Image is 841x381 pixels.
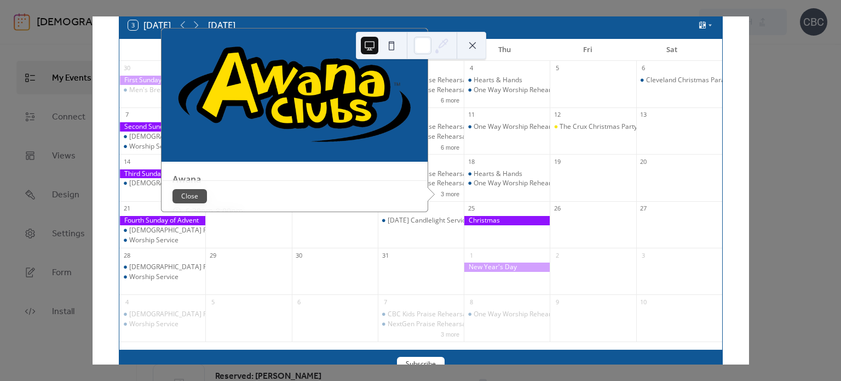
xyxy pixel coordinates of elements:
div: Worship Service [119,272,205,282]
div: 26 [553,204,561,213]
div: 18 [467,157,475,166]
div: [DEMOGRAPHIC_DATA] Project [129,310,224,319]
div: Gospel Project [119,179,205,188]
div: Sat [630,39,713,61]
div: Gospel Project [119,132,205,141]
div: 23 [295,204,303,213]
div: NextGen Praise Rehearsal [378,320,464,329]
div: 4 [123,298,131,306]
div: 10 [640,298,648,306]
div: Hearts & Hands [464,76,550,85]
div: Hearts & Hands [474,76,522,85]
div: 29 [209,251,217,259]
div: 12 [553,111,561,119]
div: 3 [640,251,648,259]
div: 20 [640,157,648,166]
div: 30 [123,64,131,72]
div: Hearts & Hands [464,169,550,179]
div: 14 [123,157,131,166]
div: One Way Worship Rehearsal [464,310,550,319]
div: Fri [546,39,630,61]
div: 13 [640,111,648,119]
div: 19 [553,157,561,166]
div: One Way Worship Rehearsal [474,310,560,319]
div: [DEMOGRAPHIC_DATA] Project [129,263,224,272]
div: 5 [209,298,217,306]
div: CBC Kids Praise Rehearsal [388,310,468,319]
div: One Way Worship Rehearsal [464,86,550,95]
div: Worship Service [129,236,178,245]
div: Worship Service [119,142,205,151]
div: 7 [381,298,389,306]
div: Fourth Sunday of Advent [119,216,205,225]
div: One Way Worship Rehearsal [474,179,560,188]
div: 11 [467,111,475,119]
div: Cleveland Christmas Parade [636,76,722,85]
div: 2 [553,251,561,259]
div: Worship Service [129,142,178,151]
div: One Way Worship Rehearsal [464,122,550,132]
div: The Crux Christmas Party [550,122,636,132]
div: One Way Worship Rehearsal [474,122,560,132]
div: 9 [553,298,561,306]
div: Second Sunday of Advent [119,122,205,132]
div: 6 [640,64,648,72]
div: 31 [381,251,389,259]
div: Gospel Project [119,310,205,319]
a: Awana [172,173,201,185]
button: 6 more [436,142,464,151]
div: 21 [123,204,131,213]
div: Worship Service [129,272,178,282]
div: Christmas Eve Candlelight Service [378,216,464,225]
div: New Year's Day [464,263,550,272]
div: Gospel Project [119,226,205,235]
div: 27 [640,204,648,213]
button: Subscribe [397,357,445,371]
button: 3 more [436,189,464,198]
div: Cleveland Christmas Parade [646,76,733,85]
div: Hearts & Hands [474,169,522,179]
div: [DEMOGRAPHIC_DATA] Project [129,226,224,235]
button: 3 more [436,329,464,338]
div: Men's Breakfast (TENTATIVE) [129,86,219,95]
div: First Sunday in Advent [119,76,205,85]
div: 4 [467,64,475,72]
div: Worship Service [119,236,205,245]
div: Men's Breakfast (TENTATIVE) [119,86,205,95]
div: The Crux Christmas Party [560,122,637,132]
button: 6 more [436,95,464,104]
div: [DEMOGRAPHIC_DATA] Project [129,179,224,188]
div: Third Sunday of Advent [119,169,205,179]
div: [DEMOGRAPHIC_DATA] Project [129,132,224,141]
div: One Way Worship Rehearsal [474,86,560,95]
div: 6 [295,298,303,306]
div: 8 [467,298,475,306]
div: 28 [123,251,131,259]
div: 24 [381,204,389,213]
div: 22 [209,204,217,213]
div: Thu [463,39,546,61]
div: Gospel Project [119,263,205,272]
button: Close [172,189,207,203]
div: 30 [295,251,303,259]
div: Sun [128,39,212,61]
div: 25 [467,204,475,213]
div: 5 [553,64,561,72]
div: One Way Worship Rehearsal [464,179,550,188]
div: [DATE] Candlelight Service [388,216,469,225]
div: Christmas [464,216,550,225]
div: Worship Service [119,320,205,329]
div: 1 [467,251,475,259]
div: Worship Service [129,320,178,329]
div: CBC Kids Praise Rehearsal [378,310,464,319]
div: 7 [123,111,131,119]
div: NextGen Praise Rehearsal [388,320,468,329]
